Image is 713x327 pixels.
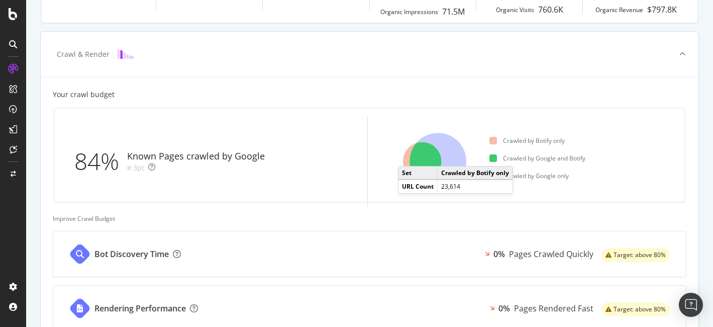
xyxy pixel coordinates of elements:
[514,303,593,314] div: Pages Rendered Fast
[679,293,703,317] div: Open Intercom Messenger
[498,303,510,314] div: 0%
[53,214,686,223] div: Improve Crawl Budget
[118,49,134,59] img: block-icon
[489,172,569,180] div: Crawled by Google only
[398,180,438,193] td: URL Count
[127,167,131,170] img: Equal
[57,49,110,59] div: Crawl & Render
[489,136,565,145] div: Crawled by Botify only
[53,90,115,100] div: Your crawl budget
[74,145,127,178] div: 84%
[493,249,505,260] div: 0%
[53,231,686,277] a: Bot Discovery Time0%Pages Crawled Quicklywarning label
[133,163,144,173] div: 3pt
[442,6,465,18] div: 71.5M
[509,249,593,260] div: Pages Crawled Quickly
[614,306,666,312] span: Target: above 80%
[614,252,666,258] span: Target: above 80%
[438,167,513,180] td: Crawled by Botify only
[94,249,169,260] div: Bot Discovery Time
[489,154,585,162] div: Crawled by Google and Botify
[438,180,513,193] td: 23,614
[94,303,186,314] div: Rendering Performance
[601,248,670,262] div: warning label
[601,302,670,316] div: warning label
[398,167,438,180] td: Set
[127,150,265,163] div: Known Pages crawled by Google
[380,8,438,16] div: Organic Impressions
